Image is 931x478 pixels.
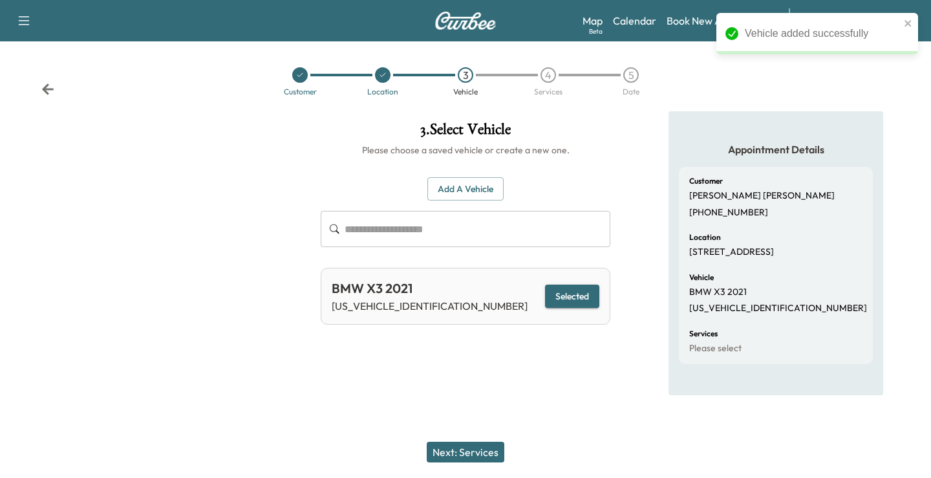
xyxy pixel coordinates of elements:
[689,190,835,202] p: [PERSON_NAME] [PERSON_NAME]
[689,287,747,298] p: BMW X3 2021
[540,67,556,83] div: 4
[623,88,639,96] div: Date
[434,12,497,30] img: Curbee Logo
[904,18,913,28] button: close
[689,207,768,219] p: [PHONE_NUMBER]
[689,177,723,185] h6: Customer
[689,303,867,314] p: [US_VEHICLE_IDENTIFICATION_NUMBER]
[689,234,721,241] h6: Location
[332,298,528,314] p: [US_VEHICLE_IDENTIFICATION_NUMBER]
[689,246,774,258] p: [STREET_ADDRESS]
[689,330,718,338] h6: Services
[667,13,776,28] a: Book New Appointment
[41,83,54,96] div: Back
[284,88,317,96] div: Customer
[589,27,603,36] div: Beta
[745,26,900,41] div: Vehicle added successfully
[427,442,504,462] button: Next: Services
[679,142,873,157] h5: Appointment Details
[689,343,742,354] p: Please select
[623,67,639,83] div: 5
[583,13,603,28] a: MapBeta
[367,88,398,96] div: Location
[332,279,528,298] div: BMW X3 2021
[545,285,599,309] button: Selected
[321,144,610,157] h6: Please choose a saved vehicle or create a new one.
[613,13,656,28] a: Calendar
[458,67,473,83] div: 3
[427,177,504,201] button: Add a Vehicle
[453,88,478,96] div: Vehicle
[534,88,562,96] div: Services
[321,122,610,144] h1: 3 . Select Vehicle
[689,274,714,281] h6: Vehicle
